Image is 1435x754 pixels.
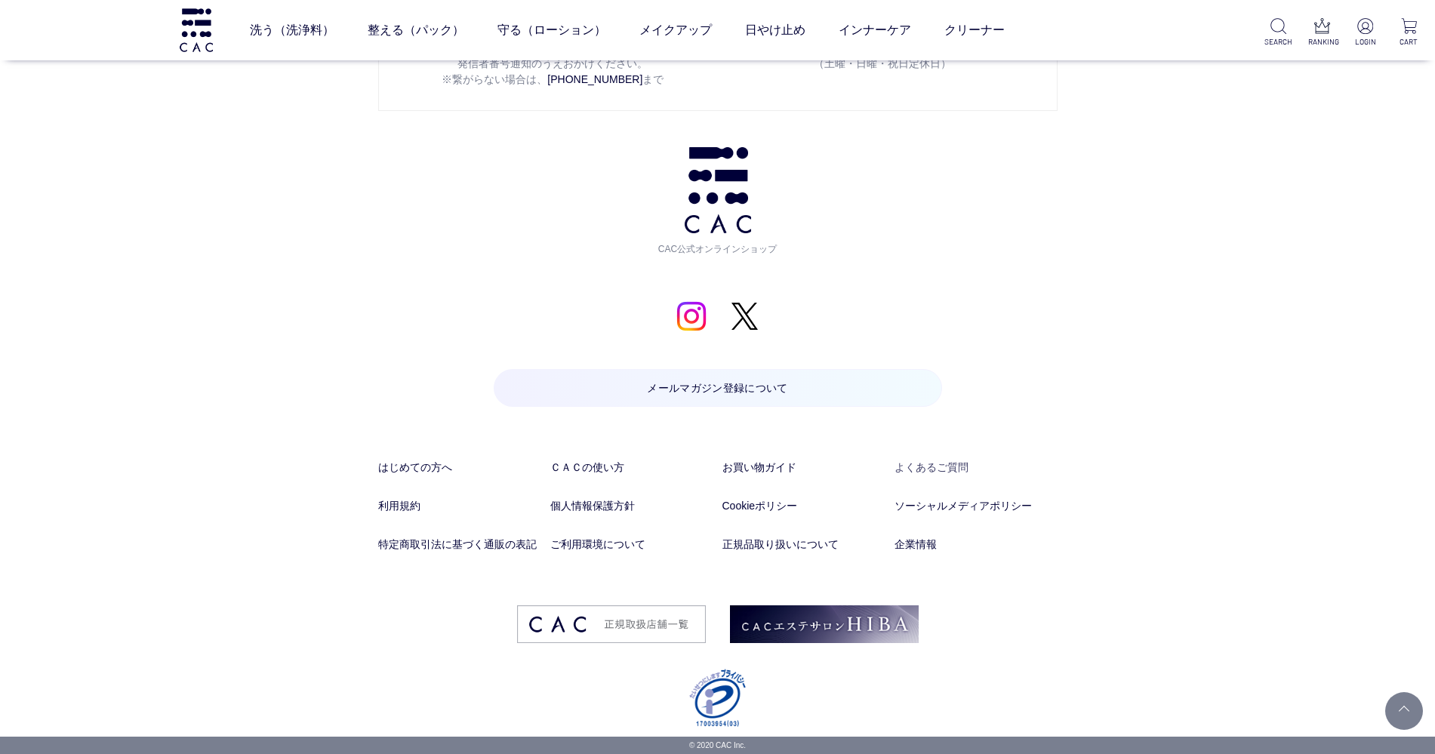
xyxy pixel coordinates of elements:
a: 整える（パック） [368,9,464,51]
a: 利用規約 [378,498,541,514]
p: CART [1395,36,1423,48]
a: 日やけ止め [745,9,805,51]
a: メールマガジン登録について [494,369,942,407]
a: はじめての方へ [378,460,541,475]
a: ソーシャルメディアポリシー [895,498,1058,514]
a: RANKING [1308,18,1336,48]
img: footer_image02.png [730,605,919,643]
a: 企業情報 [895,537,1058,552]
a: お買い物ガイド [722,460,885,475]
a: Cookieポリシー [722,498,885,514]
a: LOGIN [1351,18,1379,48]
a: メイクアップ [639,9,712,51]
a: クリーナー [944,9,1005,51]
a: よくあるご質問 [895,460,1058,475]
p: RANKING [1308,36,1336,48]
a: SEARCH [1264,18,1292,48]
a: CAC公式オンラインショップ [654,147,782,256]
a: 守る（ローション） [497,9,606,51]
a: 特定商取引法に基づく通販の表記 [378,537,541,552]
a: 洗う（洗浄料） [250,9,334,51]
a: 正規品取り扱いについて [722,537,885,552]
p: LOGIN [1351,36,1379,48]
img: footer_image03.png [517,605,706,643]
p: SEARCH [1264,36,1292,48]
a: ＣＡＣの使い方 [550,460,713,475]
a: CART [1395,18,1423,48]
img: logo [177,8,215,51]
span: CAC公式オンラインショップ [654,233,782,256]
a: 個人情報保護方針 [550,498,713,514]
a: インナーケア [839,9,911,51]
a: ご利用環境について [550,537,713,552]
